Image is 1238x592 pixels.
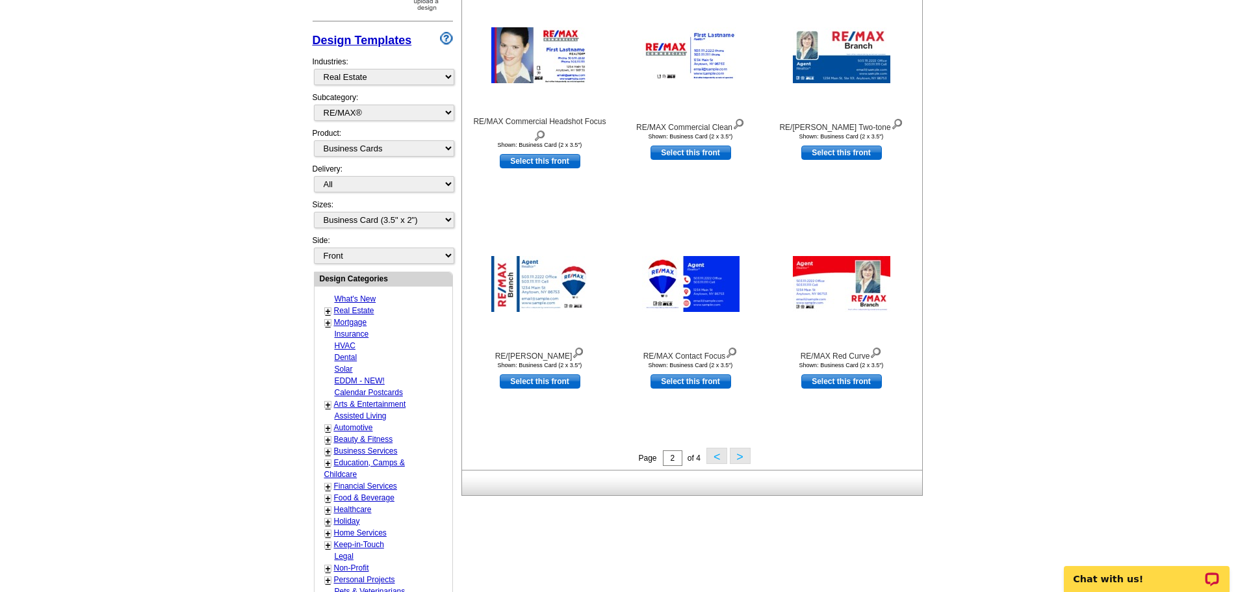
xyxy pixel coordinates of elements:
[326,505,331,515] a: +
[334,318,367,327] a: Mortgage
[730,448,751,464] button: >
[315,272,452,285] div: Design Categories
[770,133,913,140] div: Shown: Business Card (2 x 3.5")
[642,27,740,83] img: RE/MAX Commercial Clean
[334,493,394,502] a: Food & Beverage
[469,142,612,148] div: Shown: Business Card (2 x 3.5")
[335,294,376,303] a: What's New
[688,454,701,463] span: of 4
[335,365,353,374] a: Solar
[706,448,727,464] button: <
[725,344,738,359] img: view design details
[335,341,355,350] a: HVAC
[469,362,612,368] div: Shown: Business Card (2 x 3.5")
[335,329,369,339] a: Insurance
[440,32,453,45] img: design-wizard-help-icon.png
[326,446,331,457] a: +
[793,256,890,312] img: RE/MAX Red Curve
[335,353,357,362] a: Dental
[334,446,398,456] a: Business Services
[870,344,882,359] img: view design details
[326,528,331,539] a: +
[326,306,331,316] a: +
[642,256,740,312] img: RE/MAX Contact Focus
[334,505,372,514] a: Healthcare
[313,127,453,163] div: Product:
[334,528,387,537] a: Home Services
[326,400,331,410] a: +
[326,482,331,492] a: +
[326,423,331,433] a: +
[801,146,882,160] a: use this design
[619,116,762,133] div: RE/MAX Commercial Clean
[326,563,331,574] a: +
[638,454,656,463] span: Page
[651,374,731,389] a: use this design
[334,575,395,584] a: Personal Projects
[770,116,913,133] div: RE/[PERSON_NAME] Two-tone
[313,163,453,199] div: Delivery:
[313,235,453,265] div: Side:
[469,116,612,142] div: RE/MAX Commercial Headshot Focus
[326,318,331,328] a: +
[334,435,393,444] a: Beauty & Fitness
[334,563,369,573] a: Non-Profit
[732,116,745,130] img: view design details
[491,27,589,83] img: RE/MAX Commercial Headshot Focus
[335,411,387,420] a: Assisted Living
[619,344,762,362] div: RE/MAX Contact Focus
[335,376,385,385] a: EDDM - NEW!
[334,482,397,491] a: Financial Services
[619,133,762,140] div: Shown: Business Card (2 x 3.5")
[469,344,612,362] div: RE/[PERSON_NAME]
[793,27,890,83] img: RE/MAX Blue Two-tone
[334,400,406,409] a: Arts & Entertainment
[313,199,453,235] div: Sizes:
[334,517,360,526] a: Holiday
[572,344,584,359] img: view design details
[770,362,913,368] div: Shown: Business Card (2 x 3.5")
[334,306,374,315] a: Real Estate
[326,575,331,586] a: +
[313,49,453,92] div: Industries:
[770,344,913,362] div: RE/MAX Red Curve
[500,154,580,168] a: use this design
[326,458,331,469] a: +
[313,92,453,127] div: Subcategory:
[326,517,331,527] a: +
[334,540,384,549] a: Keep-in-Touch
[334,423,373,432] a: Automotive
[335,388,403,397] a: Calendar Postcards
[891,116,903,130] img: view design details
[313,34,412,47] a: Design Templates
[500,374,580,389] a: use this design
[326,540,331,550] a: +
[801,374,882,389] a: use this design
[326,493,331,504] a: +
[491,256,589,312] img: RE/MAX Ribbon
[651,146,731,160] a: use this design
[534,127,546,142] img: view design details
[1055,551,1238,592] iframe: LiveChat chat widget
[326,435,331,445] a: +
[324,458,405,479] a: Education, Camps & Childcare
[335,552,354,561] a: Legal
[619,362,762,368] div: Shown: Business Card (2 x 3.5")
